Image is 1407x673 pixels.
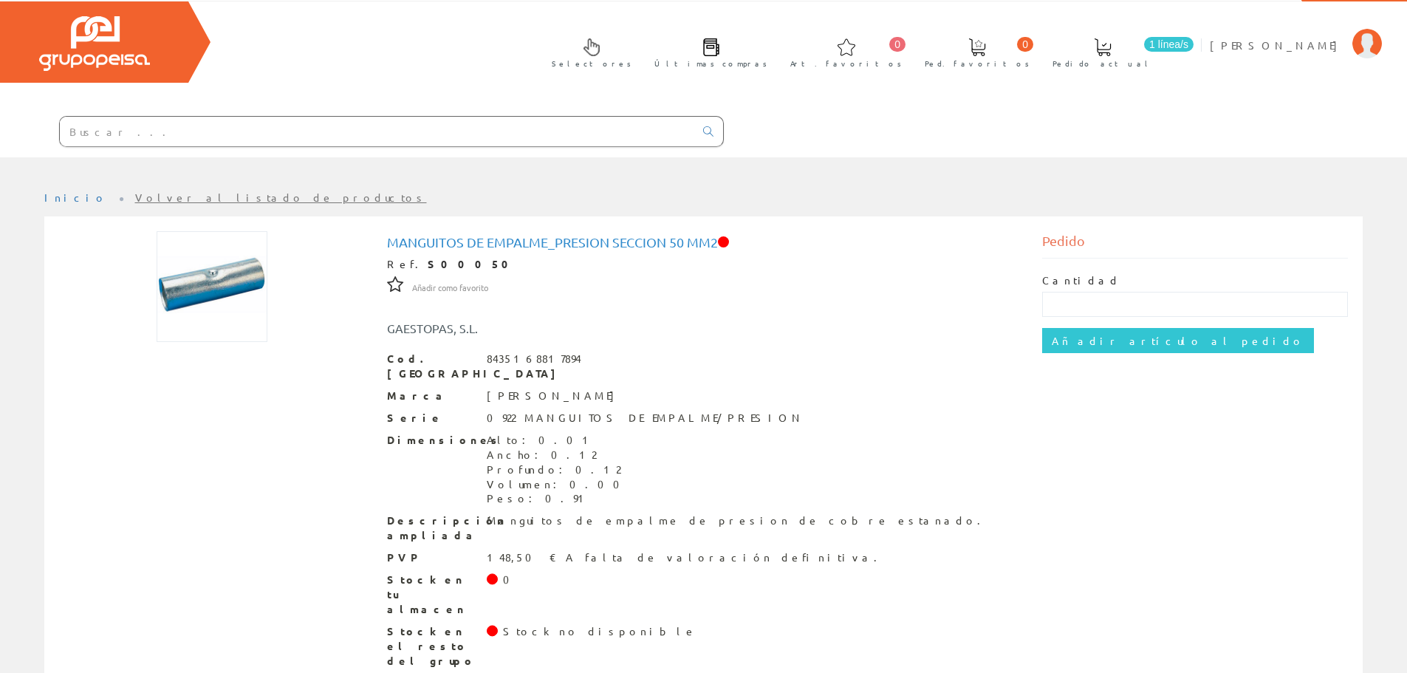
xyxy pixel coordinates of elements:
span: Añadir como favorito [412,282,488,294]
div: Pedido [1042,231,1348,259]
div: Stock no disponible [503,624,696,639]
div: GAESTOPAS, S.L. [376,320,759,337]
a: Inicio [44,191,107,204]
span: Stock en el resto del grupo [387,624,476,669]
a: [PERSON_NAME] [1210,26,1382,40]
span: Cod. [GEOGRAPHIC_DATA] [387,352,476,381]
div: Peso: 0.91 [487,491,629,506]
div: Alto: 0.01 [487,433,629,448]
input: Buscar ... [60,117,694,146]
input: Añadir artículo al pedido [1042,328,1314,353]
span: Dimensiones [387,433,476,448]
a: Selectores [537,26,639,77]
span: PVP [387,550,476,565]
img: Grupo Peisa [39,16,150,71]
span: [PERSON_NAME] [1210,38,1345,52]
strong: S00050 [428,257,518,270]
div: Ancho: 0.12 [487,448,629,462]
a: Volver al listado de productos [135,191,427,204]
div: 0922 MANGUITOS DE EMPALME/PRESION [487,411,804,426]
div: Volumen: 0.00 [487,477,629,492]
span: Últimas compras [654,56,767,71]
a: 1 línea/s Pedido actual [1038,26,1197,77]
div: [PERSON_NAME] [487,389,622,403]
div: Manguitos de empalme de presion de cobre estanado. [487,513,990,528]
span: Ped. favoritos [925,56,1030,71]
span: Descripción ampliada [387,513,476,543]
a: Añadir como favorito [412,280,488,293]
div: Ref. [387,257,1021,272]
div: 148,50 € A falta de valoración definitiva. [487,550,886,565]
span: 0 [889,37,906,52]
span: Art. favoritos [790,56,902,71]
h1: MANGUITOS DE EMPALME_PRESION SECCION 50 mm2 [387,235,1021,250]
span: Serie [387,411,476,426]
span: 0 [1017,37,1033,52]
a: Últimas compras [640,26,775,77]
span: Selectores [552,56,631,71]
span: Pedido actual [1052,56,1153,71]
img: Foto artículo MANGUITOS DE EMPALME_PRESION SECCION 50 mm2 (150x150) [157,231,267,342]
span: 1 línea/s [1144,37,1194,52]
div: Profundo: 0.12 [487,462,629,477]
span: Marca [387,389,476,403]
div: 0 [503,573,518,587]
div: 8435168817894 [487,352,581,366]
label: Cantidad [1042,273,1120,288]
span: Stock en tu almacen [387,573,476,617]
